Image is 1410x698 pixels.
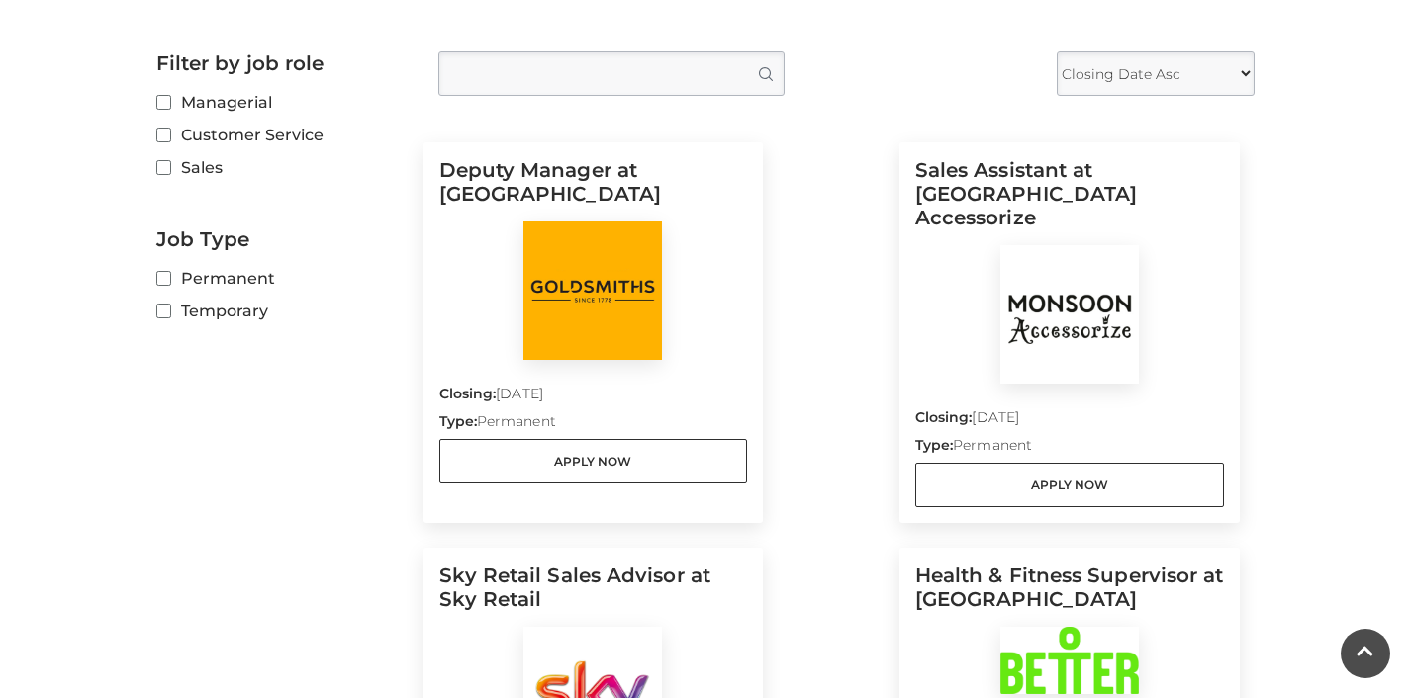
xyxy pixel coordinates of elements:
[439,384,748,411] p: [DATE]
[915,408,973,426] strong: Closing:
[915,407,1224,435] p: [DATE]
[915,564,1224,627] h5: Health & Fitness Supervisor at [GEOGRAPHIC_DATA]
[156,155,409,180] label: Sales
[915,436,953,454] strong: Type:
[1000,627,1139,694] img: Basingstoke Sports Centre
[156,227,409,251] h2: Job Type
[915,463,1224,507] a: Apply Now
[439,158,748,221] h5: Deputy Manager at [GEOGRAPHIC_DATA]
[156,299,409,323] label: Temporary
[439,412,477,430] strong: Type:
[156,90,409,115] label: Managerial
[439,439,748,483] a: Apply Now
[915,158,1224,245] h5: Sales Assistant at [GEOGRAPHIC_DATA] Accessorize
[156,123,409,147] label: Customer Service
[156,51,409,75] h2: Filter by job role
[439,385,497,402] strong: Closing:
[439,411,748,439] p: Permanent
[439,564,748,627] h5: Sky Retail Sales Advisor at Sky Retail
[915,435,1224,463] p: Permanent
[1000,245,1139,384] img: Monsoon
[156,266,409,291] label: Permanent
[523,221,662,360] img: Goldsmiths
